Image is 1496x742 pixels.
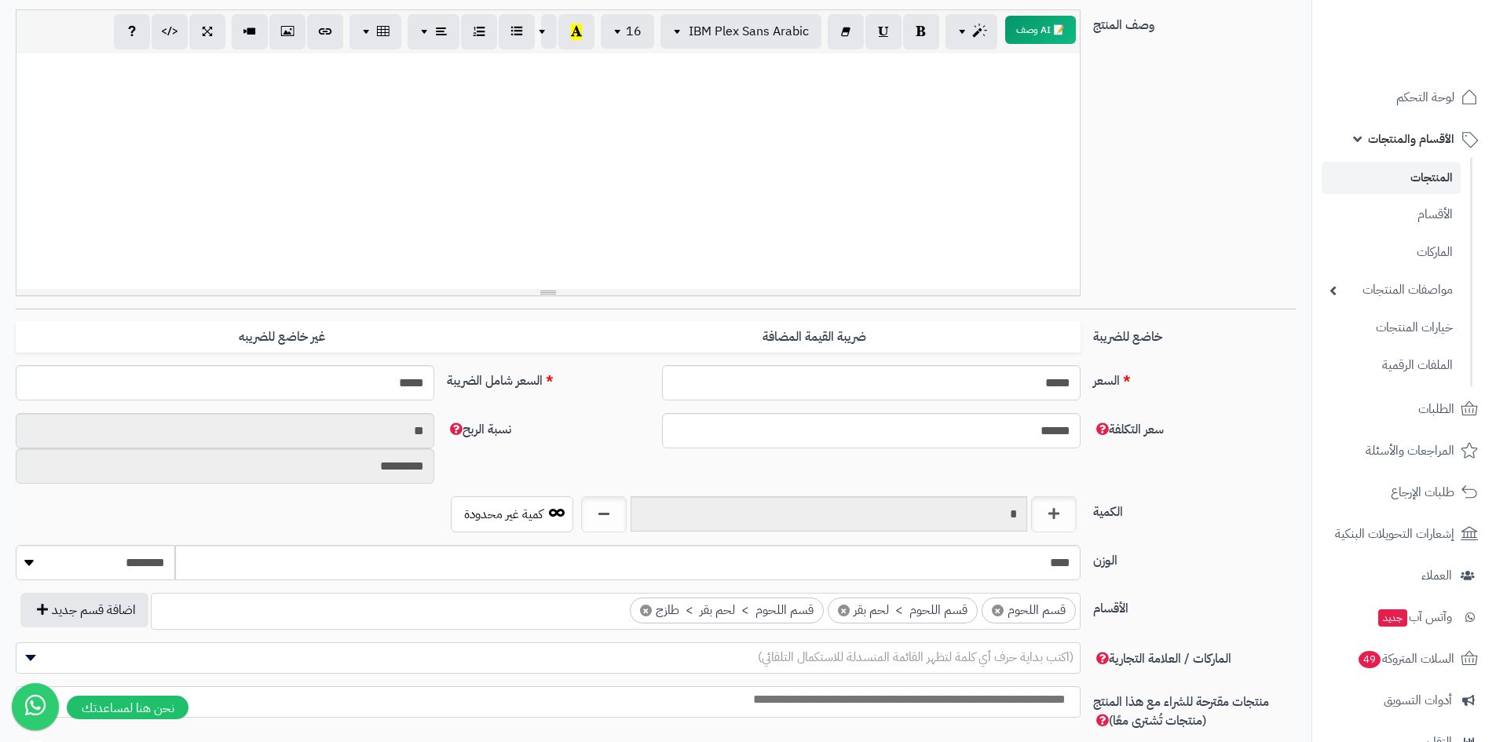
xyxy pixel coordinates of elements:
[1322,273,1461,307] a: مواصفات المنتجات
[1322,236,1461,269] a: الماركات
[16,321,548,353] label: غير خاضع للضريبه
[1391,481,1454,503] span: طلبات الإرجاع
[1087,593,1302,618] label: الأقسام
[1087,321,1302,346] label: خاضع للضريبة
[689,22,809,41] span: IBM Plex Sans Arabic
[1087,545,1302,570] label: الوزن
[1093,420,1164,439] span: سعر التكلفة
[1322,682,1487,719] a: أدوات التسويق
[1378,609,1407,627] span: جديد
[626,22,642,41] span: 16
[1322,432,1487,470] a: المراجعات والأسئلة
[1322,598,1487,636] a: وآتس آبجديد
[548,321,1081,353] label: ضريبة القيمة المضافة
[1322,162,1461,194] a: المنتجات
[660,14,821,49] button: IBM Plex Sans Arabic
[447,420,511,439] span: نسبة الربح
[1335,523,1454,545] span: إشعارات التحويلات البنكية
[992,605,1004,616] span: ×
[1389,42,1481,75] img: logo-2.png
[1377,606,1452,628] span: وآتس آب
[828,598,978,623] li: قسم اللحوم > لحم بقر
[1322,79,1487,116] a: لوحة التحكم
[1093,649,1231,668] span: الماركات / العلامة التجارية
[1384,689,1452,711] span: أدوات التسويق
[1322,515,1487,553] a: إشعارات التحويلات البنكية
[758,648,1074,667] span: (اكتب بداية حرف أي كلمة لتظهر القائمة المنسدلة للاستكمال التلقائي)
[1005,16,1076,44] button: 📝 AI وصف
[1322,349,1461,382] a: الملفات الرقمية
[1322,198,1461,232] a: الأقسام
[1418,398,1454,420] span: الطلبات
[1087,365,1302,390] label: السعر
[630,598,824,623] li: قسم اللحوم > لحم بقر > طازج
[1322,557,1487,594] a: العملاء
[441,365,656,390] label: السعر شامل الضريبة
[982,598,1076,623] li: قسم اللحوم
[838,605,850,616] span: ×
[1359,651,1381,668] span: 49
[1368,128,1454,150] span: الأقسام والمنتجات
[640,605,652,616] span: ×
[1093,693,1269,730] span: منتجات مقترحة للشراء مع هذا المنتج (منتجات تُشترى معًا)
[1357,648,1454,670] span: السلات المتروكة
[1087,496,1302,521] label: الكمية
[1396,86,1454,108] span: لوحة التحكم
[1322,390,1487,428] a: الطلبات
[1322,473,1487,511] a: طلبات الإرجاع
[601,14,654,49] button: 16
[20,593,148,627] button: اضافة قسم جديد
[1322,640,1487,678] a: السلات المتروكة49
[1366,440,1454,462] span: المراجعات والأسئلة
[1322,311,1461,345] a: خيارات المنتجات
[1421,565,1452,587] span: العملاء
[1087,9,1302,35] label: وصف المنتج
